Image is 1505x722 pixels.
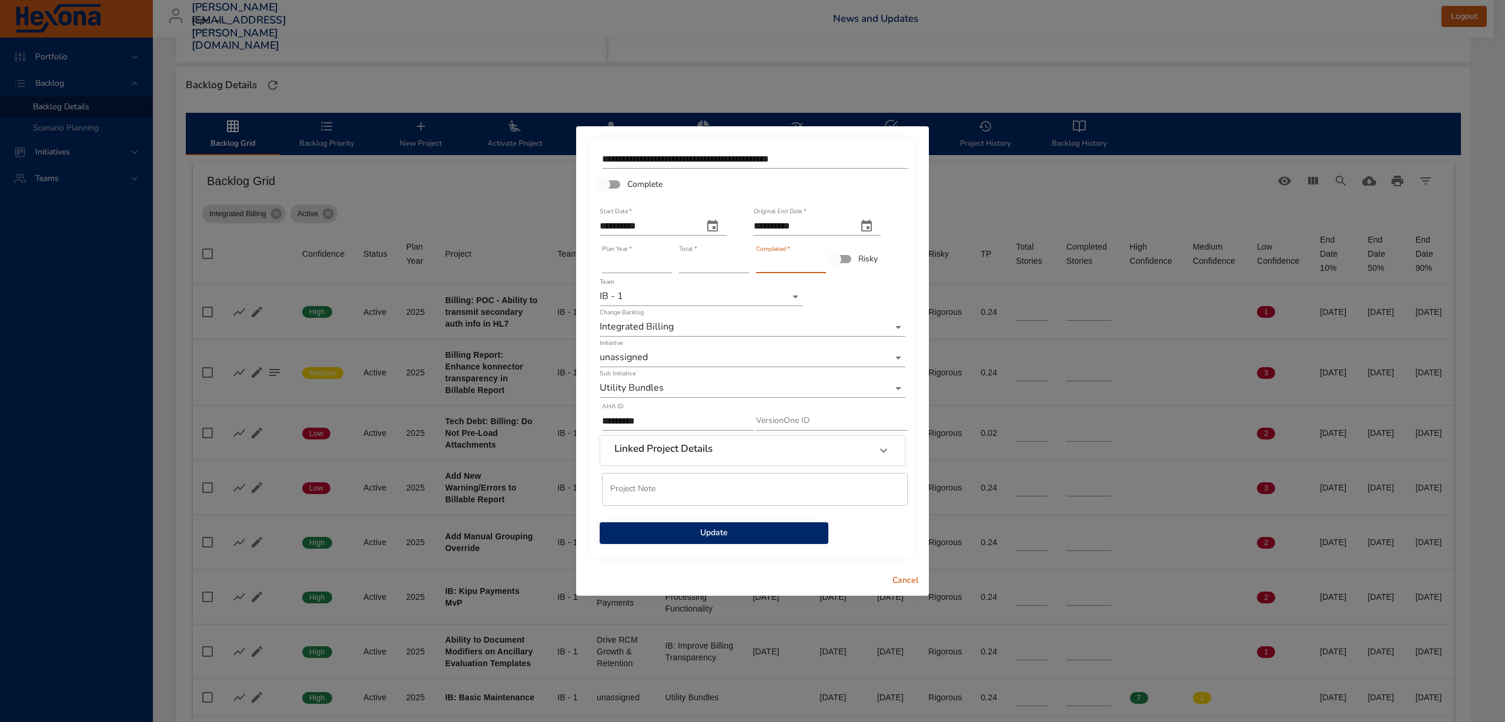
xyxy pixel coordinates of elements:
[600,370,636,377] label: Sub Initiative
[600,318,905,337] div: Integrated Billing
[891,573,919,588] span: Cancel
[756,246,790,252] label: Completed
[602,403,624,409] label: AHA ID
[852,212,881,240] button: original end date
[600,522,828,544] button: Update
[627,178,663,190] span: Complete
[600,436,905,465] div: Linked Project Details
[600,278,614,285] label: Team
[600,208,632,214] label: Start Date
[600,340,623,346] label: Initiative
[600,309,644,315] label: Change Backlog
[887,570,924,592] button: Cancel
[609,526,819,540] span: Update
[614,443,713,455] h6: Linked Project Details
[754,208,806,214] label: Original End Date
[698,212,727,240] button: start date
[679,246,697,252] label: Total
[858,253,878,265] span: Risky
[600,287,802,306] div: IB - 1
[600,348,905,367] div: unassigned
[602,246,631,252] label: Plan Year
[600,379,905,398] div: Utility Bundles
